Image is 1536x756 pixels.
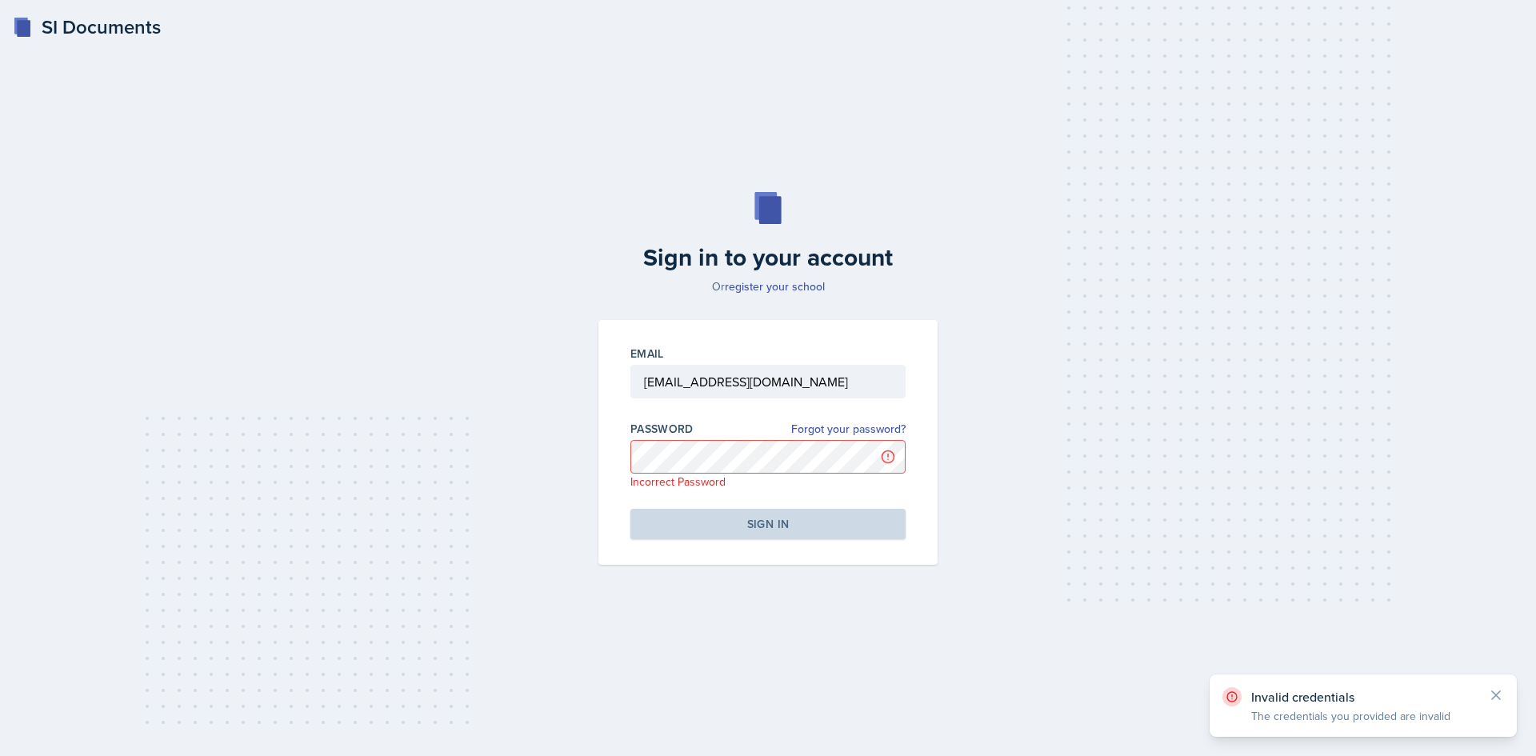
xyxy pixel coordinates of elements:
div: Sign in [747,516,789,532]
button: Sign in [630,509,906,539]
label: Password [630,421,694,437]
label: Email [630,346,664,362]
p: The credentials you provided are invalid [1251,708,1475,724]
a: SI Documents [13,13,161,42]
h2: Sign in to your account [589,243,947,272]
p: Or [589,278,947,294]
p: Incorrect Password [630,474,906,490]
a: Forgot your password? [791,421,906,438]
input: Email [630,365,906,398]
p: Invalid credentials [1251,689,1475,705]
a: register your school [725,278,825,294]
